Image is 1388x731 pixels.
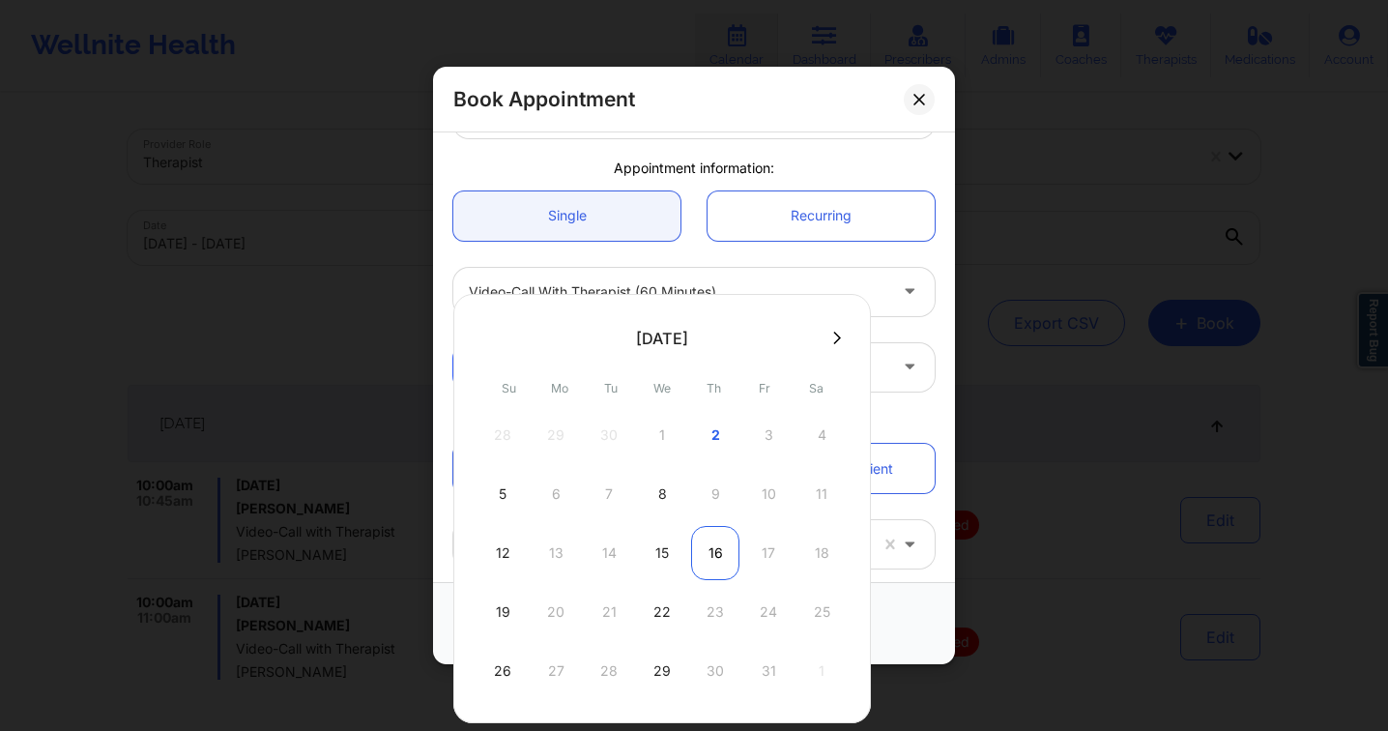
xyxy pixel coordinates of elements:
[638,526,686,580] div: Wed Oct 15 2025
[638,467,686,521] div: Wed Oct 08 2025
[469,268,886,316] div: Video-Call with Therapist (60 minutes)
[653,381,671,395] abbr: Wednesday
[502,381,516,395] abbr: Sunday
[638,644,686,698] div: Wed Oct 29 2025
[707,381,721,395] abbr: Thursday
[478,467,527,521] div: Sun Oct 05 2025
[604,381,618,395] abbr: Tuesday
[478,585,527,639] div: Sun Oct 19 2025
[478,526,527,580] div: Sun Oct 12 2025
[809,381,824,395] abbr: Saturday
[440,159,948,178] div: Appointment information:
[759,381,770,395] abbr: Friday
[636,329,688,348] div: [DATE]
[478,644,527,698] div: Sun Oct 26 2025
[691,526,739,580] div: Thu Oct 16 2025
[638,585,686,639] div: Wed Oct 22 2025
[551,381,568,395] abbr: Monday
[708,191,935,241] a: Recurring
[440,412,948,431] div: Patient information:
[453,86,635,112] h2: Book Appointment
[691,408,739,462] div: Thu Oct 02 2025
[453,191,680,241] a: Single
